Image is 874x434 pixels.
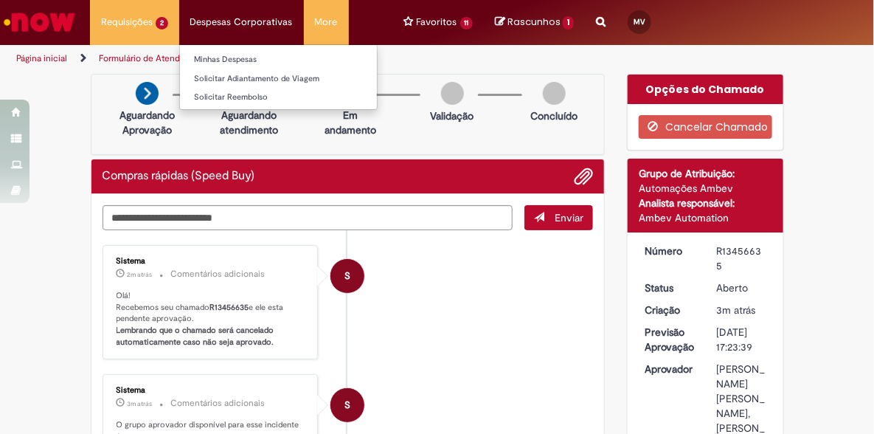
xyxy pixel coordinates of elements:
b: Lembrando que o chamado será cancelado automaticamente caso não seja aprovado. [117,325,277,348]
div: R13456635 [717,244,767,273]
div: Ambev Automation [639,210,772,225]
p: Concluído [530,108,578,123]
p: Aguardando atendimento [220,108,278,137]
dt: Aprovador [634,362,706,376]
div: Opções do Chamado [628,75,783,104]
span: Enviar [555,211,583,224]
div: System [330,259,364,293]
img: img-circle-grey.png [543,82,566,105]
div: Automações Ambev [639,181,772,196]
span: MV [634,17,645,27]
div: Aberto [717,280,767,295]
img: arrow-next.png [136,82,159,105]
p: Em andamento [325,108,376,137]
a: No momento, sua lista de rascunhos tem 1 Itens [495,15,574,29]
span: Rascunhos [507,15,561,29]
span: 3m atrás [717,303,756,317]
b: R13456635 [210,302,249,313]
span: Requisições [101,15,153,30]
span: S [344,387,350,423]
div: 28/08/2025 10:23:39 [717,303,767,317]
small: Comentários adicionais [171,397,266,410]
span: 2 [156,17,168,30]
a: Solicitar Reembolso [180,89,377,106]
span: 3m atrás [128,399,153,408]
time: 28/08/2025 10:23:39 [717,303,756,317]
div: [DATE] 17:23:39 [717,325,767,354]
button: Enviar [524,205,593,230]
span: More [315,15,338,30]
div: System [330,388,364,422]
button: Cancelar Chamado [639,115,772,139]
a: Página inicial [16,52,67,64]
div: Grupo de Atribuição: [639,166,772,181]
time: 28/08/2025 10:23:48 [128,399,153,408]
a: Formulário de Atendimento [99,52,208,64]
small: Comentários adicionais [171,268,266,280]
span: 11 [460,17,474,30]
dt: Número [634,244,706,258]
button: Adicionar anexos [574,167,593,186]
p: Validação [431,108,474,123]
img: ServiceNow [1,7,77,37]
p: Aguardando Aprovação [119,108,175,137]
div: Sistema [117,386,307,395]
span: 2m atrás [128,270,153,279]
time: 28/08/2025 10:23:51 [128,270,153,279]
p: Olá! Recebemos seu chamado e ele esta pendente aprovação. [117,290,307,348]
span: Despesas Corporativas [190,15,293,30]
dt: Previsão Aprovação [634,325,706,354]
textarea: Digite sua mensagem aqui... [103,205,513,230]
ul: Despesas Corporativas [179,44,378,110]
dt: Criação [634,303,706,317]
span: S [344,258,350,294]
a: Solicitar Adiantamento de Viagem [180,71,377,87]
dt: Status [634,280,706,295]
a: Minhas Despesas [180,52,377,68]
div: Analista responsável: [639,196,772,210]
span: Favoritos [417,15,457,30]
span: 1 [563,16,574,30]
h2: Compras rápidas (Speed Buy) Histórico de tíquete [103,170,255,183]
div: Sistema [117,257,307,266]
ul: Trilhas de página [11,45,499,72]
img: img-circle-grey.png [441,82,464,105]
